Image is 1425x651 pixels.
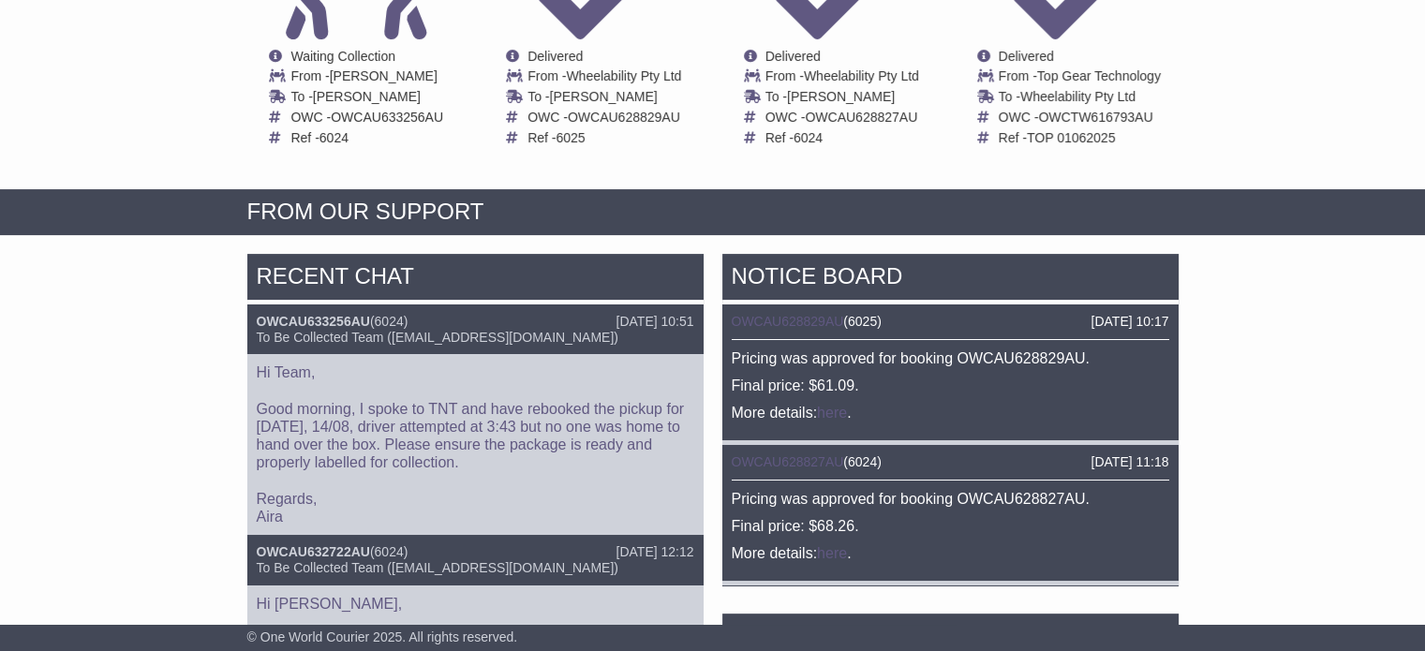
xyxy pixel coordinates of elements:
[247,629,518,644] span: © One World Courier 2025. All rights reserved.
[732,490,1169,508] p: Pricing was approved for booking OWCAU628827AU.
[257,330,618,345] span: To Be Collected Team ([EMAIL_ADDRESS][DOMAIN_NAME])
[290,110,443,130] td: OWC -
[331,110,443,125] span: OWCAU633256AU
[732,544,1169,562] p: More details: .
[527,49,583,64] span: Delivered
[732,404,1169,422] p: More details: .
[257,544,370,559] a: OWCAU632722AU
[732,517,1169,535] p: Final price: $68.26.
[527,130,681,146] td: Ref -
[527,68,681,89] td: From -
[848,314,877,329] span: 6025
[765,49,821,64] span: Delivered
[313,89,421,104] span: [PERSON_NAME]
[817,545,847,561] a: here
[290,68,443,89] td: From -
[616,314,693,330] div: [DATE] 10:51
[732,314,1169,330] div: ( )
[804,68,919,83] span: Wheelability Pty Ltd
[732,349,1169,367] p: Pricing was approved for booking OWCAU628829AU.
[817,405,847,421] a: here
[375,544,404,559] span: 6024
[375,314,404,329] span: 6024
[1091,314,1168,330] div: [DATE] 10:17
[257,560,618,575] span: To Be Collected Team ([EMAIL_ADDRESS][DOMAIN_NAME])
[1038,110,1152,125] span: OWCTW616793AU
[765,110,919,130] td: OWC -
[319,130,349,145] span: 6024
[557,130,586,145] span: 6025
[527,110,681,130] td: OWC -
[765,89,919,110] td: To -
[566,68,681,83] span: Wheelability Pty Ltd
[787,89,895,104] span: [PERSON_NAME]
[794,130,823,145] span: 6024
[722,254,1179,304] div: NOTICE BOARD
[1037,68,1161,83] span: Top Gear Technology
[999,110,1161,130] td: OWC -
[257,314,370,329] a: OWCAU633256AU
[999,130,1161,146] td: Ref -
[290,89,443,110] td: To -
[616,544,693,560] div: [DATE] 12:12
[999,89,1161,110] td: To -
[805,110,917,125] span: OWCAU628827AU
[257,314,694,330] div: ( )
[568,110,680,125] span: OWCAU628829AU
[257,544,694,560] div: ( )
[848,454,877,469] span: 6024
[999,68,1161,89] td: From -
[247,254,704,304] div: RECENT CHAT
[732,377,1169,394] p: Final price: $61.09.
[330,68,438,83] span: [PERSON_NAME]
[732,454,1169,470] div: ( )
[732,314,844,329] a: OWCAU628829AU
[765,130,919,146] td: Ref -
[550,89,658,104] span: [PERSON_NAME]
[1020,89,1136,104] span: Wheelability Pty Ltd
[732,454,844,469] a: OWCAU628827AU
[527,89,681,110] td: To -
[290,130,443,146] td: Ref -
[1091,454,1168,470] div: [DATE] 11:18
[290,49,395,64] span: Waiting Collection
[765,68,919,89] td: From -
[257,363,694,525] p: Hi Team, Good morning, I spoke to TNT and have rebooked the pickup for [DATE], 14/08, driver atte...
[247,199,1179,226] div: FROM OUR SUPPORT
[999,49,1054,64] span: Delivered
[1027,130,1115,145] span: TOP 01062025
